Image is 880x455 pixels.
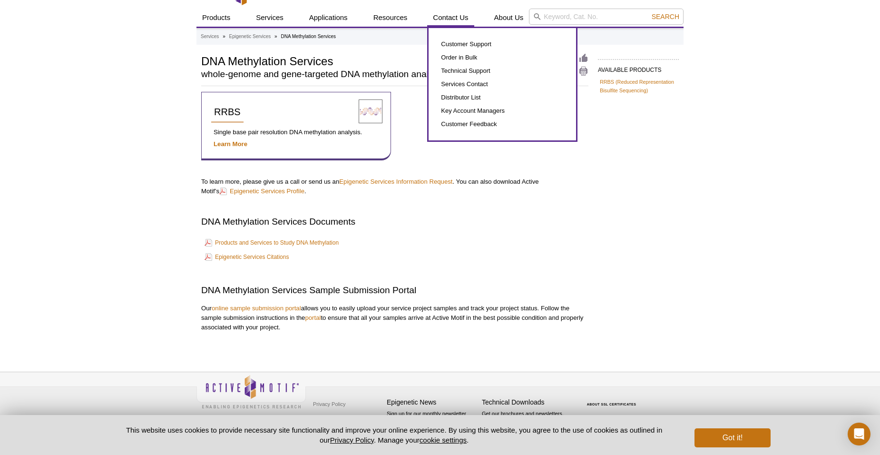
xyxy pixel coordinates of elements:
p: Our allows you to easily upload your service project samples and track your project status. Follo... [201,304,588,332]
h2: DNA Methylation Services Documents [201,215,588,228]
a: portal [305,314,321,321]
a: Epigenetic Services Profile [219,187,304,196]
a: Services [201,32,219,41]
img: Active Motif, [196,372,306,411]
a: Privacy Policy [311,397,348,411]
a: Key Account Managers [438,104,567,118]
a: Privacy Policy [330,436,374,444]
span: RRBS [214,107,241,117]
li: DNA Methylation Services [281,34,336,39]
a: Order in Bulk [438,51,567,64]
h2: AVAILABLE PRODUCTS [598,59,679,76]
img: Reduced Representation Bisulfite Sequencing Services [359,99,382,123]
a: Services Contact [438,78,567,91]
div: Open Intercom Messenger [848,423,870,445]
p: To learn more, please give us a call or send us an . You can also download Active Motif’s . [201,177,588,196]
input: Keyword, Cat. No. [529,9,684,25]
a: Learn More [214,140,247,148]
a: Resources [368,9,413,27]
a: ABOUT SSL CERTIFICATES [587,403,636,406]
p: Single base pair resolution DNA methylation analysis. [211,128,381,137]
button: Got it! [694,428,771,447]
a: RRBS [211,102,244,123]
span: Search [652,13,679,20]
li: » [274,34,277,39]
a: Distributor List [438,91,567,104]
h2: whole-genome and gene-targeted DNA methylation analysis [201,70,543,79]
p: Get our brochures and newsletters, or request them by mail. [482,410,572,434]
a: Products and Services to Study DNA Methylation [205,237,339,248]
a: online sample submission portal [212,305,301,312]
a: Services [250,9,289,27]
a: Technical Support [438,64,567,78]
button: Search [649,12,682,21]
a: Epigenetic Services [229,32,271,41]
p: Sign up for our monthly newsletter highlighting recent publications in the field of epigenetics. [387,410,477,442]
a: RRBS (Reduced Representation Bisulfite Sequencing) [600,78,677,95]
h2: DNA Methylation Services Sample Submission Portal [201,284,588,297]
h4: Technical Downloads [482,398,572,406]
p: This website uses cookies to provide necessary site functionality and improve your online experie... [109,425,679,445]
h1: DNA Methylation Services [201,53,543,68]
a: Contact Us [427,9,474,27]
h4: Epigenetic News [387,398,477,406]
a: Epigenetic Services Information Request [339,178,452,185]
a: Terms & Conditions [311,411,361,425]
a: About Us [489,9,529,27]
a: Products [196,9,236,27]
button: cookie settings [420,436,467,444]
a: Customer Feedback [438,118,567,131]
a: Epigenetic Services Citations [205,251,289,263]
li: » [223,34,225,39]
a: Applications [303,9,353,27]
table: Click to Verify - This site chose Symantec SSL for secure e-commerce and confidential communicati... [577,389,648,410]
a: Customer Support [438,38,567,51]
